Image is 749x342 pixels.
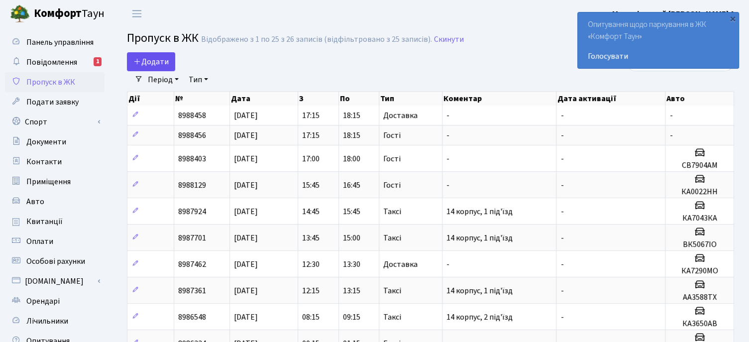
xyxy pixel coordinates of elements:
h5: КА7290МО [669,266,730,276]
span: 15:45 [302,180,320,191]
span: - [560,180,563,191]
span: [DATE] [234,110,258,121]
div: Опитування щодо паркування в ЖК «Комфорт Таун» [578,12,739,68]
span: Панель управління [26,37,94,48]
span: 08:15 [302,312,320,323]
a: Приміщення [5,172,105,192]
span: - [560,312,563,323]
span: 13:30 [343,259,360,270]
span: 18:15 [343,130,360,141]
a: Авто [5,192,105,212]
span: [DATE] [234,312,258,323]
span: Орендарі [26,296,60,307]
th: Тип [379,92,442,106]
a: Голосувати [588,50,729,62]
span: - [560,153,563,164]
a: Оплати [5,231,105,251]
span: - [560,232,563,243]
span: [DATE] [234,206,258,217]
button: Переключити навігацію [124,5,149,22]
span: [DATE] [234,180,258,191]
span: Авто [26,196,44,207]
span: - [446,180,449,191]
h5: СВ7904АМ [669,161,730,170]
a: Орендарі [5,291,105,311]
b: Меленівський [PERSON_NAME] А. [612,8,737,19]
a: [DOMAIN_NAME] [5,271,105,291]
span: 17:15 [302,110,320,121]
span: Таун [34,5,105,22]
span: 18:00 [343,153,360,164]
span: [DATE] [234,153,258,164]
span: - [560,206,563,217]
span: Приміщення [26,176,71,187]
div: 1 [94,57,102,66]
span: 13:15 [343,285,360,296]
span: 12:15 [302,285,320,296]
a: Повідомлення1 [5,52,105,72]
span: Доставка [383,260,418,268]
span: - [560,285,563,296]
b: Комфорт [34,5,82,21]
h5: КА3650АВ [669,319,730,329]
a: Лічильники [5,311,105,331]
span: Таксі [383,208,401,216]
span: - [446,153,449,164]
span: Документи [26,136,66,147]
th: Дата [230,92,298,106]
span: Особові рахунки [26,256,85,267]
span: 14 корпус, 1 під'їзд [446,285,513,296]
span: [DATE] [234,232,258,243]
a: Тип [185,71,212,88]
a: Особові рахунки [5,251,105,271]
span: 15:00 [343,232,360,243]
span: Контакти [26,156,62,167]
span: 8987924 [178,206,206,217]
span: 8988403 [178,153,206,164]
a: Квитанції [5,212,105,231]
span: Гості [383,155,401,163]
th: Дії [127,92,174,106]
span: 18:15 [343,110,360,121]
span: [DATE] [234,259,258,270]
span: 16:45 [343,180,360,191]
span: 14 корпус, 1 під'їзд [446,206,513,217]
span: 17:15 [302,130,320,141]
div: Відображено з 1 по 25 з 26 записів (відфільтровано з 25 записів). [201,35,432,44]
span: - [560,259,563,270]
span: 8988458 [178,110,206,121]
span: 12:30 [302,259,320,270]
th: Авто [665,92,734,106]
span: 14:45 [302,206,320,217]
th: Дата активації [556,92,665,106]
a: Період [144,71,183,88]
span: Пропуск в ЖК [127,29,199,47]
h5: КА0022НН [669,187,730,197]
span: Таксі [383,234,401,242]
span: Додати [133,56,169,67]
span: - [669,110,672,121]
a: Спорт [5,112,105,132]
span: 14 корпус, 1 під'їзд [446,232,513,243]
span: 14 корпус, 2 під'їзд [446,312,513,323]
span: Гості [383,131,401,139]
th: З [298,92,338,106]
th: № [174,92,230,106]
span: Подати заявку [26,97,79,108]
a: Скинути [434,35,464,44]
span: - [560,130,563,141]
h5: АА3588ТХ [669,293,730,302]
span: - [446,130,449,141]
h5: КА7043КА [669,214,730,223]
span: 8988129 [178,180,206,191]
a: Контакти [5,152,105,172]
span: 15:45 [343,206,360,217]
span: Таксі [383,287,401,295]
a: Документи [5,132,105,152]
span: - [446,259,449,270]
span: Повідомлення [26,57,77,68]
span: 8986548 [178,312,206,323]
span: Оплати [26,236,53,247]
h5: ВК5067ІО [669,240,730,249]
span: Таксі [383,313,401,321]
